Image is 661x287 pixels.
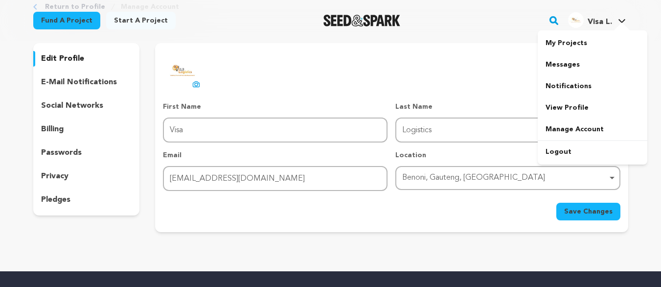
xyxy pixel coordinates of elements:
[402,171,607,185] div: Benoni, Gauteng, [GEOGRAPHIC_DATA]
[568,12,584,28] img: a846f0509976a5c9.jpg
[395,118,620,143] input: Last Name
[41,76,117,88] p: e-mail notifications
[564,207,613,216] span: Save Changes
[41,170,68,182] p: privacy
[33,51,140,67] button: edit profile
[41,123,64,135] p: billing
[566,10,628,31] span: Visa L.'s Profile
[163,118,387,143] input: First Name
[323,15,400,26] img: Seed&Spark Logo Dark Mode
[33,98,140,114] button: social networks
[33,145,140,161] button: passwords
[41,53,84,65] p: edit profile
[538,141,647,163] a: Logout
[588,18,612,26] span: Visa L.
[33,74,140,90] button: e-mail notifications
[41,194,70,206] p: pledges
[33,121,140,137] button: billing
[395,150,620,160] p: Location
[395,102,620,112] p: Last Name
[163,150,387,160] p: Email
[33,192,140,208] button: pledges
[41,100,103,112] p: social networks
[568,12,612,28] div: Visa L.'s Profile
[538,119,647,140] a: Manage Account
[538,54,647,75] a: Messages
[106,12,176,29] a: Start a project
[163,102,387,112] p: First Name
[538,75,647,97] a: Notifications
[556,203,620,220] button: Save Changes
[33,168,140,184] button: privacy
[538,97,647,119] a: View Profile
[566,10,628,28] a: Visa L.'s Profile
[163,166,387,191] input: Email
[41,147,82,159] p: passwords
[538,32,647,54] a: My Projects
[323,15,400,26] a: Seed&Spark Homepage
[33,12,100,29] a: Fund a project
